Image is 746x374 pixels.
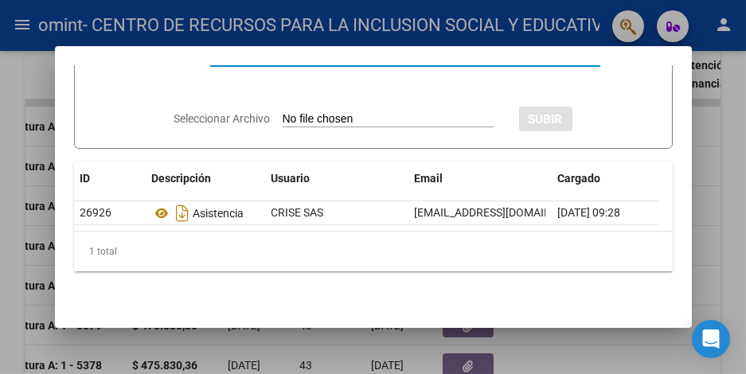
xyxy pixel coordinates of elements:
[558,172,601,185] span: Cargado
[80,206,112,219] span: 26926
[558,206,621,219] span: [DATE] 09:28
[173,201,193,226] i: Descargar documento
[415,206,592,219] span: [EMAIL_ADDRESS][DOMAIN_NAME]
[271,206,324,219] span: CRISE SAS
[74,162,146,196] datatable-header-cell: ID
[692,320,730,358] div: Open Intercom Messenger
[265,162,408,196] datatable-header-cell: Usuario
[74,232,673,271] div: 1 total
[146,162,265,196] datatable-header-cell: Descripción
[415,172,443,185] span: Email
[174,112,271,125] span: Seleccionar Archivo
[152,201,259,226] div: Asistencia
[80,172,91,185] span: ID
[152,172,212,185] span: Descripción
[552,162,671,196] datatable-header-cell: Cargado
[529,112,563,127] span: SUBIR
[408,162,552,196] datatable-header-cell: Email
[519,107,572,131] button: SUBIR
[271,172,311,185] span: Usuario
